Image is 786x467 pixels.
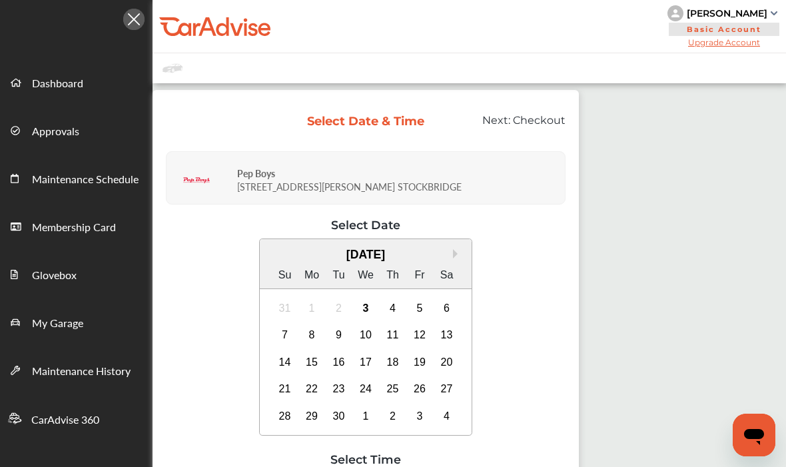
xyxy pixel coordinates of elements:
img: logo-pepboys.png [183,167,210,194]
div: Choose Thursday, September 18th, 2025 [382,352,404,373]
div: [PERSON_NAME] [687,7,767,19]
span: Approvals [32,123,79,141]
span: Dashboard [32,75,83,93]
a: Maintenance History [1,346,152,394]
button: Next Month [453,249,462,258]
img: placeholder_car.fcab19be.svg [163,60,183,77]
div: Choose Monday, September 15th, 2025 [301,352,322,373]
div: Choose Thursday, September 4th, 2025 [382,298,404,319]
div: Choose Thursday, September 11th, 2025 [382,324,404,346]
div: Choose Wednesday, September 24th, 2025 [355,378,376,400]
div: Not available Tuesday, September 2nd, 2025 [328,298,350,319]
div: Choose Tuesday, September 9th, 2025 [328,324,350,346]
span: Glovebox [32,267,77,284]
div: Sa [436,264,458,286]
div: Choose Saturday, September 20th, 2025 [436,352,458,373]
div: Tu [328,264,350,286]
div: Choose Tuesday, September 23rd, 2025 [328,378,350,400]
div: Choose Saturday, October 4th, 2025 [436,406,458,427]
a: Glovebox [1,250,152,298]
strong: Pep Boys [237,167,275,180]
div: Select Date [166,218,566,232]
span: CarAdvise 360 [31,412,99,429]
div: Choose Wednesday, September 3rd, 2025 [355,298,376,319]
a: Approvals [1,106,152,154]
div: Choose Friday, September 5th, 2025 [409,298,430,319]
img: Icon.5fd9dcc7.svg [123,9,145,30]
div: Next: [436,114,576,139]
div: Choose Thursday, September 25th, 2025 [382,378,404,400]
div: Choose Saturday, September 27th, 2025 [436,378,458,400]
img: knH8PDtVvWoAbQRylUukY18CTiRevjo20fAtgn5MLBQj4uumYvk2MzTtcAIzfGAtb1XOLVMAvhLuqoNAbL4reqehy0jehNKdM... [667,5,683,21]
a: Dashboard [1,58,152,106]
div: [STREET_ADDRESS][PERSON_NAME] STOCKBRIDGE [237,157,562,200]
div: We [355,264,376,286]
div: Mo [301,264,322,286]
div: Choose Sunday, September 7th, 2025 [274,324,296,346]
a: Membership Card [1,202,152,250]
iframe: Button to launch messaging window [733,414,775,456]
div: Choose Friday, September 19th, 2025 [409,352,430,373]
span: Basic Account [669,23,779,36]
div: Not available Sunday, August 31st, 2025 [274,298,296,319]
span: Checkout [513,114,566,127]
div: Choose Wednesday, September 10th, 2025 [355,324,376,346]
div: Choose Monday, September 8th, 2025 [301,324,322,346]
div: Choose Friday, September 26th, 2025 [409,378,430,400]
img: sCxJUJ+qAmfqhQGDUl18vwLg4ZYJ6CxN7XmbOMBAAAAAElFTkSuQmCC [771,11,777,15]
span: Membership Card [32,219,116,236]
div: Choose Sunday, September 14th, 2025 [274,352,296,373]
div: Choose Wednesday, September 17th, 2025 [355,352,376,373]
div: [DATE] [260,248,472,262]
div: Select Time [166,452,566,466]
div: Choose Wednesday, October 1st, 2025 [355,406,376,427]
span: Maintenance Schedule [32,171,139,189]
span: Maintenance History [32,363,131,380]
a: Maintenance Schedule [1,154,152,202]
div: Choose Sunday, September 28th, 2025 [274,406,296,427]
div: Choose Friday, September 12th, 2025 [409,324,430,346]
div: Choose Tuesday, September 16th, 2025 [328,352,350,373]
div: Not available Monday, September 1st, 2025 [301,298,322,319]
div: Choose Saturday, September 13th, 2025 [436,324,458,346]
div: Su [274,264,296,286]
div: Choose Sunday, September 21st, 2025 [274,378,296,400]
div: Choose Monday, September 22nd, 2025 [301,378,322,400]
div: Choose Tuesday, September 30th, 2025 [328,406,350,427]
span: Upgrade Account [667,37,781,47]
div: Select Date & Time [306,114,426,129]
a: My Garage [1,298,152,346]
div: Choose Saturday, September 6th, 2025 [436,298,458,319]
div: Th [382,264,404,286]
span: My Garage [32,315,83,332]
div: Fr [409,264,430,286]
div: month 2025-09 [271,294,460,430]
div: Choose Friday, October 3rd, 2025 [409,406,430,427]
div: Choose Thursday, October 2nd, 2025 [382,406,404,427]
div: Choose Monday, September 29th, 2025 [301,406,322,427]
